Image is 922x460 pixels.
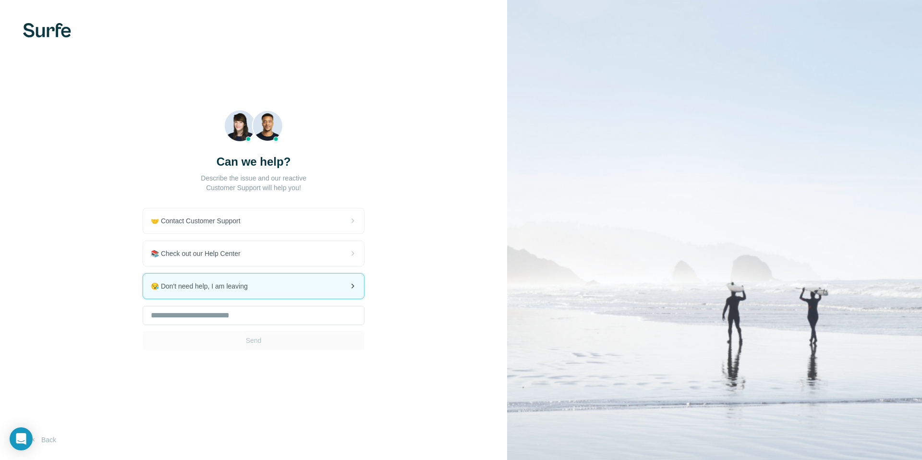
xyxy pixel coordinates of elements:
div: Open Intercom Messenger [10,427,33,450]
span: 😪 Don't need help, I am leaving [151,281,255,291]
h3: Can we help? [217,154,291,169]
span: 🤝 Contact Customer Support [151,216,248,226]
p: Describe the issue and our reactive [201,173,306,183]
img: Beach Photo [224,110,283,146]
span: 📚 Check out our Help Center [151,249,248,258]
button: Back [23,431,63,448]
p: Customer Support will help you! [206,183,301,193]
img: Surfe's logo [23,23,71,37]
